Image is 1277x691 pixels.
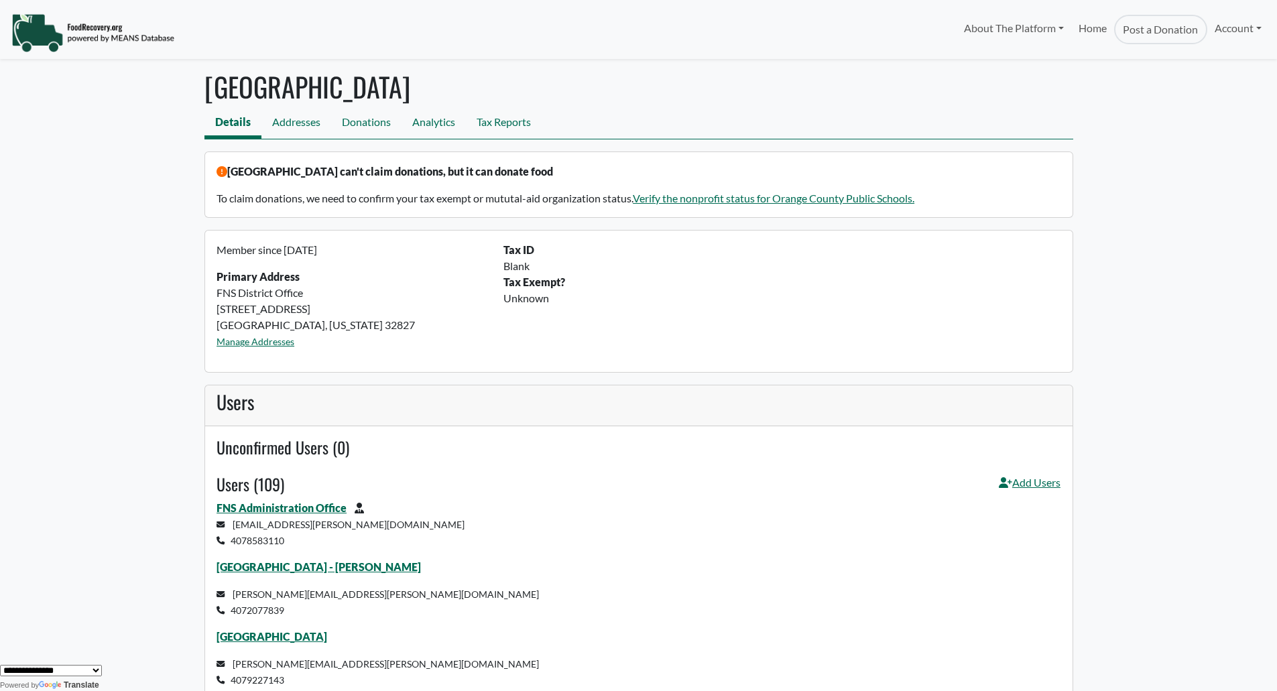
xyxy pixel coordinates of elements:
[1114,15,1207,44] a: Post a Donation
[217,560,421,573] a: [GEOGRAPHIC_DATA] - [PERSON_NAME]
[999,475,1060,500] a: Add Users
[217,336,294,347] a: Manage Addresses
[217,242,487,258] p: Member since [DATE]
[495,258,1069,274] div: Blank
[217,630,327,643] a: [GEOGRAPHIC_DATA]
[217,658,539,686] small: [PERSON_NAME][EMAIL_ADDRESS][PERSON_NAME][DOMAIN_NAME] 4079227143
[956,15,1071,42] a: About The Platform
[495,290,1069,306] div: Unknown
[217,588,539,616] small: [PERSON_NAME][EMAIL_ADDRESS][PERSON_NAME][DOMAIN_NAME] 4072077839
[39,681,64,690] img: Google Translate
[204,70,1073,103] h1: [GEOGRAPHIC_DATA]
[217,270,300,283] strong: Primary Address
[1071,15,1114,44] a: Home
[261,109,331,139] a: Addresses
[217,475,284,494] h4: Users (109)
[217,164,1060,180] p: [GEOGRAPHIC_DATA] can't claim donations, but it can donate food
[217,501,347,514] a: FNS Administration Office
[1207,15,1269,42] a: Account
[331,109,402,139] a: Donations
[466,109,542,139] a: Tax Reports
[11,13,174,53] img: NavigationLogo_FoodRecovery-91c16205cd0af1ed486a0f1a7774a6544ea792ac00100771e7dd3ec7c0e58e41.png
[217,438,1060,457] h4: Unconfirmed Users (0)
[217,391,1060,414] h3: Users
[402,109,466,139] a: Analytics
[204,109,261,139] a: Details
[217,190,1060,206] p: To claim donations, we need to confirm your tax exempt or mututal-aid organization status.
[633,192,914,204] a: Verify the nonprofit status for Orange County Public Schools.
[217,519,465,546] small: [EMAIL_ADDRESS][PERSON_NAME][DOMAIN_NAME] 4078583110
[503,243,534,256] b: Tax ID
[503,275,565,288] b: Tax Exempt?
[39,680,99,690] a: Translate
[208,242,495,360] div: FNS District Office [STREET_ADDRESS] [GEOGRAPHIC_DATA], [US_STATE] 32827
